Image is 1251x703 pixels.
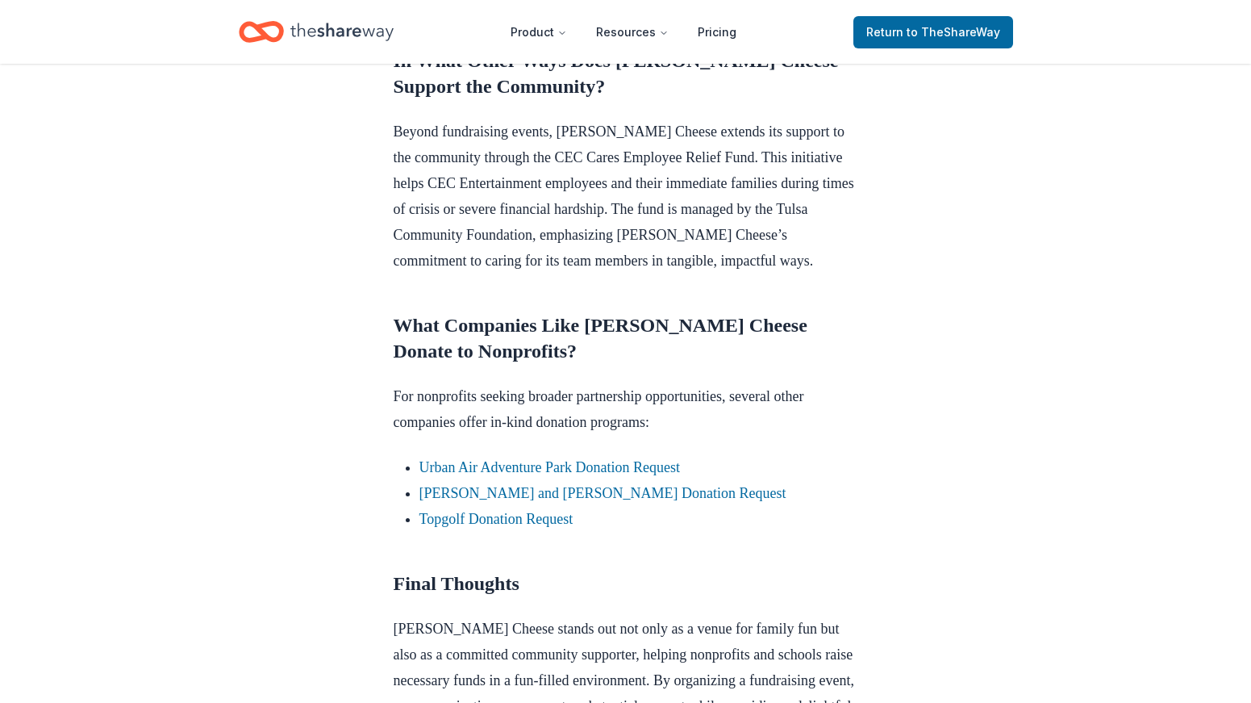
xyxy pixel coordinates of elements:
nav: Main [498,13,749,51]
p: Beyond fundraising events, [PERSON_NAME] Cheese extends its support to the community through the ... [394,119,858,274]
h2: What Companies Like [PERSON_NAME] Cheese Donate to Nonprofits? [394,312,858,364]
h2: In What Other Ways Does [PERSON_NAME] Cheese Support the Community? [394,48,858,99]
a: Topgolf Donation Request [419,511,573,527]
span: to TheShareWay [907,25,1000,39]
a: [PERSON_NAME] and [PERSON_NAME] Donation Request [419,485,786,501]
a: Returnto TheShareWay [853,16,1013,48]
span: Return [866,23,1000,42]
p: For nonprofits seeking broader partnership opportunities, several other companies offer in-kind d... [394,383,858,435]
a: Home [239,13,394,51]
button: Resources [583,16,682,48]
a: Pricing [685,16,749,48]
button: Product [498,16,580,48]
a: Urban Air Adventure Park Donation Request [419,459,680,475]
h2: Final Thoughts [394,571,858,596]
